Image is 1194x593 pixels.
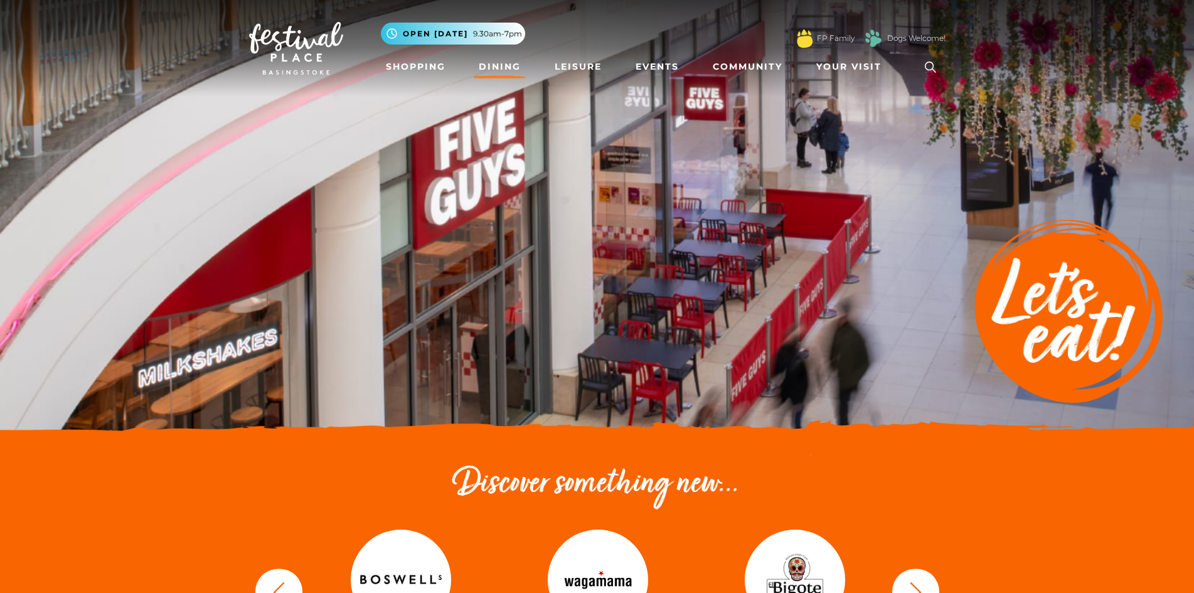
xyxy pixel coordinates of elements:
[474,55,526,78] a: Dining
[249,464,946,505] h2: Discover something new...
[631,55,684,78] a: Events
[817,33,855,44] a: FP Family
[381,55,450,78] a: Shopping
[249,22,343,75] img: Festival Place Logo
[550,55,607,78] a: Leisure
[381,23,525,45] button: Open [DATE] 9.30am-7pm
[811,55,893,78] a: Your Visit
[473,28,522,40] span: 9.30am-7pm
[708,55,787,78] a: Community
[887,33,946,44] a: Dogs Welcome!
[816,60,882,73] span: Your Visit
[403,28,468,40] span: Open [DATE]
